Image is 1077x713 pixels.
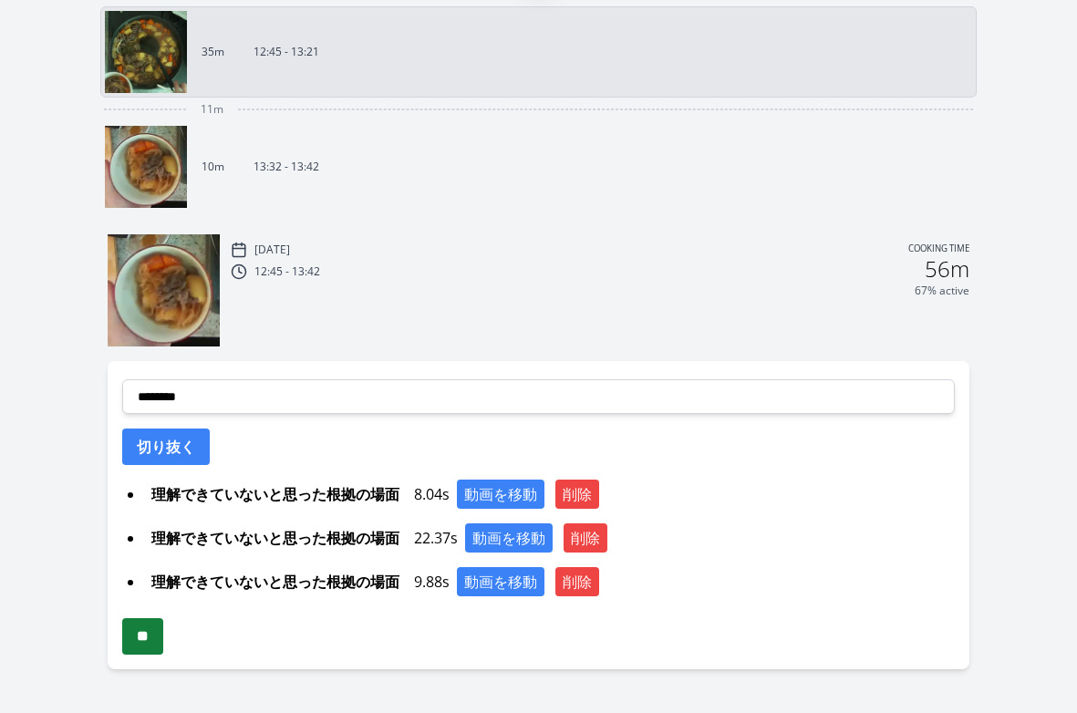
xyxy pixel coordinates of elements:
p: 13:32 - 13:42 [254,160,319,174]
img: 250828034639_thumb.jpeg [105,11,187,93]
div: 9.88s [144,567,956,596]
div: 8.04s [144,480,956,509]
p: 12:45 - 13:21 [254,45,319,59]
button: 削除 [555,480,599,509]
span: 理解できていないと思った根拠の場面 [144,523,407,553]
h2: 56m [925,258,969,280]
p: 67% active [915,284,969,298]
p: 10m [202,160,224,174]
span: 理解できていないと思った根拠の場面 [144,567,407,596]
span: 理解できていないと思った根拠の場面 [144,480,407,509]
p: [DATE] [254,243,290,257]
span: 11m [201,102,223,117]
img: 250828043330_thumb.jpeg [108,234,220,346]
img: 250828043330_thumb.jpeg [105,126,187,208]
div: 22.37s [144,523,956,553]
p: 35m [202,45,224,59]
p: Cooking time [908,242,969,258]
button: 動画を移動 [457,567,544,596]
button: 切り抜く [122,429,210,465]
button: 削除 [564,523,607,553]
button: 動画を移動 [457,480,544,509]
button: 動画を移動 [465,523,553,553]
p: 12:45 - 13:42 [254,264,320,279]
button: 削除 [555,567,599,596]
